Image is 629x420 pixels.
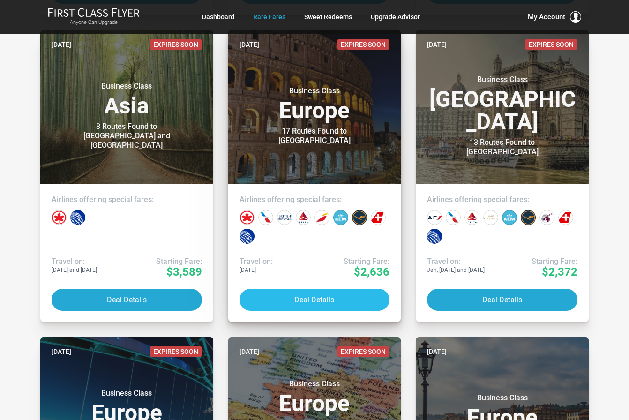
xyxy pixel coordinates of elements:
[521,210,536,225] div: Lufthansa
[52,346,71,357] time: [DATE]
[427,229,442,244] div: United
[296,210,311,225] div: Delta Airlines
[371,8,420,25] a: Upgrade Advisor
[68,389,185,398] small: Business Class
[337,346,389,357] span: Expires Soon
[150,346,202,357] span: Expires Soon
[444,75,561,84] small: Business Class
[427,210,442,225] div: Air France
[48,19,140,26] small: Anyone Can Upgrade
[444,138,561,157] div: 13 Routes Found to [GEOGRAPHIC_DATA]
[240,379,390,415] h3: Europe
[40,30,213,322] a: [DATE]Expires SoonBusiness ClassAsia8 Routes Found to [GEOGRAPHIC_DATA] and [GEOGRAPHIC_DATA]Airl...
[444,393,561,403] small: Business Class
[314,210,329,225] div: Iberia
[253,8,285,25] a: Rare Fares
[502,210,517,225] div: KLM
[525,39,577,50] span: Expires Soon
[240,229,255,244] div: United
[427,289,577,311] button: Deal Details
[52,210,67,225] div: Air Canada
[240,346,259,357] time: [DATE]
[202,8,234,25] a: Dashboard
[52,39,71,50] time: [DATE]
[52,195,202,204] h4: Airlines offering special fares:
[427,346,447,357] time: [DATE]
[150,39,202,50] span: Expires Soon
[68,82,185,91] small: Business Class
[528,11,581,22] button: My Account
[528,11,565,22] span: My Account
[304,8,352,25] a: Sweet Redeems
[68,122,185,150] div: 8 Routes Found to [GEOGRAPHIC_DATA] and [GEOGRAPHIC_DATA]
[256,86,373,96] small: Business Class
[52,289,202,311] button: Deal Details
[464,210,479,225] div: Delta Airlines
[277,210,292,225] div: British Airways
[558,210,573,225] div: Swiss
[256,379,373,389] small: Business Class
[258,210,273,225] div: American Airlines
[48,7,140,26] a: First Class FlyerAnyone Can Upgrade
[240,86,390,122] h3: Europe
[48,7,140,17] img: First Class Flyer
[483,210,498,225] div: Etihad
[337,39,389,50] span: Expires Soon
[352,210,367,225] div: Lufthansa
[427,195,577,204] h4: Airlines offering special fares:
[446,210,461,225] div: American Airlines
[240,39,259,50] time: [DATE]
[70,210,85,225] div: United
[52,82,202,117] h3: Asia
[228,30,401,322] a: [DATE]Expires SoonBusiness ClassEurope17 Routes Found to [GEOGRAPHIC_DATA]Airlines offering speci...
[256,127,373,145] div: 17 Routes Found to [GEOGRAPHIC_DATA]
[240,210,255,225] div: Air Canada
[240,195,390,204] h4: Airlines offering special fares:
[427,39,447,50] time: [DATE]
[427,75,577,133] h3: [GEOGRAPHIC_DATA]
[416,30,589,322] a: [DATE]Expires SoonBusiness Class[GEOGRAPHIC_DATA]13 Routes Found to [GEOGRAPHIC_DATA]Airlines off...
[371,210,386,225] div: Swiss
[539,210,554,225] div: Qatar
[240,289,390,311] button: Deal Details
[333,210,348,225] div: KLM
